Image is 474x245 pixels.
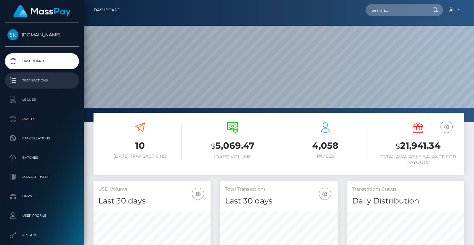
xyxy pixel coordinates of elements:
[5,130,79,146] a: Cancellations
[7,172,76,182] p: Manage Users
[13,5,71,18] img: MassPay Logo
[5,92,79,108] a: Ledger
[98,195,206,207] h4: Last 30 days
[352,186,459,193] h5: Transactions Status
[7,134,76,143] p: Cancellations
[7,153,76,163] p: Batches
[7,76,76,85] p: Transactions
[225,195,332,207] h4: Last 30 days
[396,142,400,151] small: $
[98,186,206,193] h5: USD Volume
[7,192,76,201] p: Links
[5,32,79,38] span: [DOMAIN_NAME]
[5,72,79,89] a: Transactions
[94,3,121,17] a: Dashboard
[98,139,182,152] h3: 10
[5,53,79,69] a: Dashboard
[352,195,459,207] h4: Daily Distribution
[225,186,332,193] h5: Total Transactions
[377,139,460,153] h3: 21,941.34
[284,139,367,152] h3: 4,058
[191,154,274,160] h6: [DATE] Volume
[5,188,79,204] a: Links
[5,208,79,224] a: User Profile
[191,139,274,153] h3: 5,069.47
[7,114,76,124] p: Payees
[7,211,76,221] p: User Profile
[98,154,182,159] h6: [DATE] Transactions
[7,95,76,105] p: Ledger
[284,154,367,159] h6: Payees
[377,154,460,165] h6: Total Available Balance for Payouts
[5,169,79,185] a: Manage Users
[7,230,76,240] p: API Keys
[366,4,426,16] input: Search...
[7,29,18,40] img: Skin.Land
[5,227,79,243] a: API Keys
[5,111,79,127] a: Payees
[7,56,76,66] p: Dashboard
[5,150,79,166] a: Batches
[211,142,215,151] small: $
